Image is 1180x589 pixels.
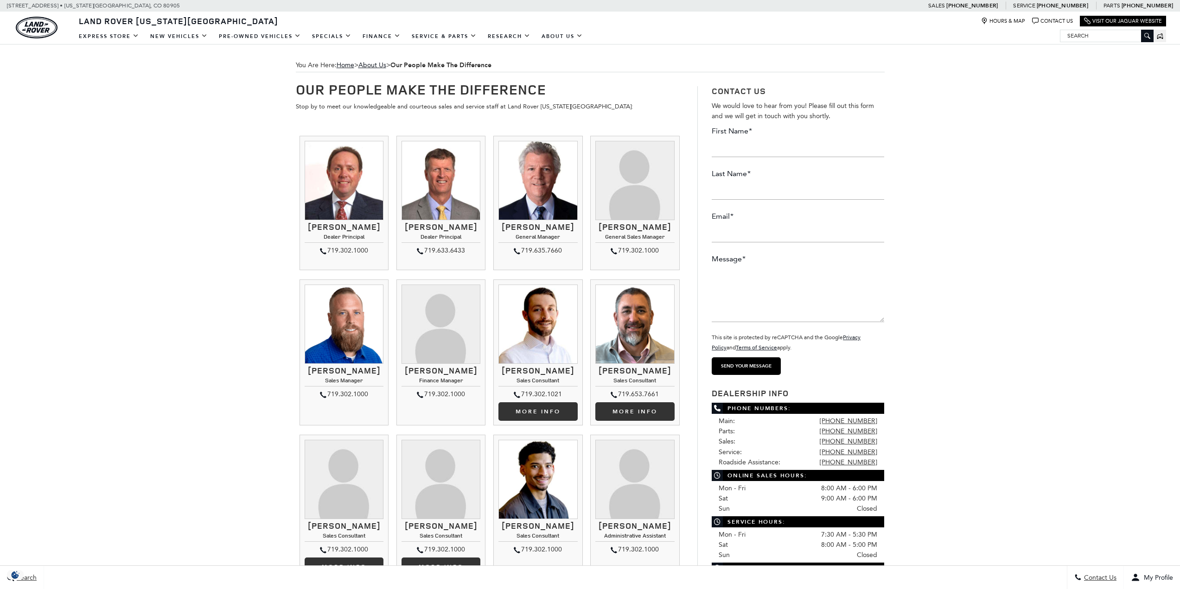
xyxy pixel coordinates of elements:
h4: Dealer Principal [402,234,480,242]
h3: Contact Us [712,86,884,96]
span: Service [1013,2,1035,9]
label: Last Name [712,169,751,179]
span: Land Rover [US_STATE][GEOGRAPHIC_DATA] [79,15,278,26]
p: Stop by to meet our knowledgeable and courteous sales and service staff at Land Rover [US_STATE][... [296,101,684,112]
img: Thom Buckley [305,141,383,220]
img: Kimberley Zacharias [595,141,674,220]
span: > [358,61,491,69]
h4: Sales Consultant [595,377,674,386]
a: [PHONE_NUMBER] [820,427,877,435]
span: Sat [719,541,728,549]
span: Closed [857,504,877,514]
img: Land Rover [16,17,57,38]
a: Service & Parts [406,28,482,44]
h3: [PERSON_NAME] [305,521,383,531]
a: [STREET_ADDRESS] • [US_STATE][GEOGRAPHIC_DATA], CO 80905 [7,2,180,9]
span: Service: [719,448,742,456]
input: Search [1060,30,1153,41]
h3: [PERSON_NAME] [498,521,577,531]
a: [PHONE_NUMBER] [820,437,877,445]
img: Ray Reilly [498,141,577,220]
span: Service Hours: [712,516,884,527]
img: Isis Garcia [402,440,480,519]
img: Isaiah Grey [498,440,577,519]
h4: Sales Consultant [305,532,383,541]
div: 719.302.1000 [402,389,480,400]
h3: [PERSON_NAME] [595,366,674,375]
img: Stephanie Davis [402,285,480,363]
a: [PHONE_NUMBER] [1037,2,1088,9]
span: Mon - Fri [719,531,746,538]
h3: [PERSON_NAME] [305,366,383,375]
a: New Vehicles [145,28,213,44]
img: Gracie Dean [305,440,383,519]
a: [PHONE_NUMBER] [820,417,877,425]
span: Roadside Assistance: [719,458,780,466]
a: More Info [498,402,577,421]
span: Closed [857,550,877,560]
a: [PHONE_NUMBER] [820,458,877,466]
span: Parts Hours: [712,563,884,574]
h1: Our People Make The Difference [296,82,684,97]
h4: Sales Consultant [402,532,480,541]
img: Kevin Heim [498,285,577,363]
h4: Sales Consultant [498,532,577,541]
span: Sat [719,494,728,502]
img: Opt-Out Icon [5,570,26,580]
span: 8:00 AM - 5:00 PM [821,540,877,550]
span: 9:00 AM - 6:00 PM [821,494,877,504]
span: Online Sales Hours: [712,470,884,481]
a: About Us [536,28,588,44]
span: Contact Us [1082,574,1116,582]
div: 719.653.7661 [595,389,674,400]
h3: [PERSON_NAME] [595,521,674,531]
a: Specials [306,28,357,44]
span: Sales: [719,437,735,445]
div: 719.302.1000 [305,544,383,555]
a: land-rover [16,17,57,38]
a: [PHONE_NUMBER] [820,448,877,456]
a: Hours & Map [981,18,1025,25]
h4: Dealer Principal [305,234,383,242]
span: My Profile [1140,574,1173,582]
h3: [PERSON_NAME] [595,222,674,232]
button: Open user profile menu [1124,566,1180,589]
h4: General Manager [498,234,577,242]
nav: Main Navigation [73,28,588,44]
span: Main: [719,417,735,425]
div: 719.302.1000 [595,245,674,256]
h3: [PERSON_NAME] [402,521,480,531]
a: More info [305,557,383,576]
div: 719.302.1021 [498,389,577,400]
div: Breadcrumbs [296,58,885,72]
h4: Administrative Assistant [595,532,674,541]
label: First Name [712,126,752,136]
a: Home [337,61,354,69]
span: > [337,61,491,69]
a: Research [482,28,536,44]
a: More info [402,557,480,576]
span: You Are Here: [296,58,885,72]
h3: Dealership Info [712,389,884,398]
label: Message [712,254,746,264]
h3: [PERSON_NAME] [402,222,480,232]
a: [PHONE_NUMBER] [1122,2,1173,9]
div: 719.302.1000 [498,544,577,555]
div: 719.302.1000 [595,544,674,555]
img: Marilyn Wrixon [595,440,674,519]
a: Contact Us [1032,18,1073,25]
span: Sun [719,505,730,513]
img: Jesse Lyon [305,285,383,363]
a: More info [595,402,674,421]
div: 719.302.1000 [305,245,383,256]
span: Sales [928,2,945,9]
input: Send your message [712,357,781,375]
span: Parts [1103,2,1120,9]
a: About Us [358,61,386,69]
h3: [PERSON_NAME] [305,222,383,232]
a: Visit Our Jaguar Website [1084,18,1162,25]
a: Land Rover [US_STATE][GEOGRAPHIC_DATA] [73,15,284,26]
h4: Sales Consultant [498,377,577,386]
h3: [PERSON_NAME] [402,366,480,375]
strong: Our People Make The Difference [390,61,491,70]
